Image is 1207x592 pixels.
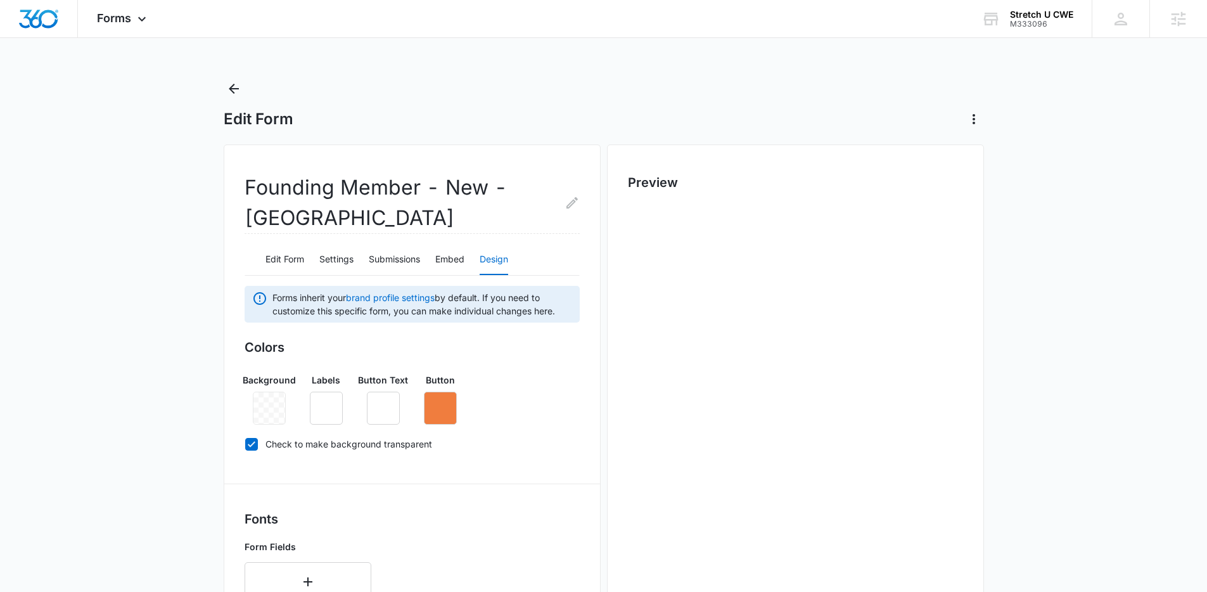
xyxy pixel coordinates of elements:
span: Forms [97,11,131,25]
label: Check to make background transparent [245,437,580,451]
h2: Founding Member - New - [GEOGRAPHIC_DATA] [245,172,580,234]
p: Background [243,373,296,387]
button: Edit Form [265,245,304,275]
a: brand profile settings [346,292,435,303]
button: Edit Form Name [565,172,580,233]
button: Embed [435,245,464,275]
div: account id [1010,20,1073,29]
button: Remove [310,392,343,425]
button: Back [224,79,244,99]
p: Button [426,373,455,387]
p: Labels [312,373,340,387]
button: Remove [424,392,457,425]
h3: Colors [245,338,580,357]
span: Forms inherit your by default. If you need to customize this specific form, you can make individu... [272,291,572,318]
button: Remove [367,392,400,425]
h2: Preview [628,173,963,192]
button: Settings [319,245,354,275]
h3: Fonts [245,510,580,529]
button: Submissions [369,245,420,275]
button: Design [480,245,508,275]
div: account name [1010,10,1073,20]
button: Actions [964,109,984,129]
p: Form Fields [245,540,371,553]
h1: Edit Form [224,110,293,129]
p: Button Text [358,373,408,387]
